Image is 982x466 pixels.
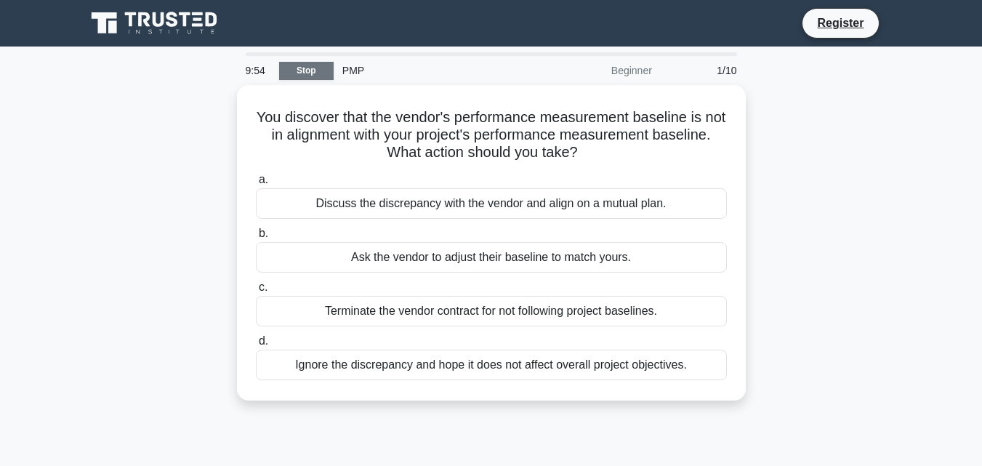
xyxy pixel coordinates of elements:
span: b. [259,227,268,239]
span: d. [259,334,268,347]
div: Beginner [534,56,661,85]
div: PMP [334,56,534,85]
div: 1/10 [661,56,746,85]
a: Stop [279,62,334,80]
div: 9:54 [237,56,279,85]
a: Register [808,14,872,32]
div: Terminate the vendor contract for not following project baselines. [256,296,727,326]
span: a. [259,173,268,185]
h5: You discover that the vendor's performance measurement baseline is not in alignment with your pro... [254,108,728,162]
div: Discuss the discrepancy with the vendor and align on a mutual plan. [256,188,727,219]
span: c. [259,281,267,293]
div: Ignore the discrepancy and hope it does not affect overall project objectives. [256,350,727,380]
div: Ask the vendor to adjust their baseline to match yours. [256,242,727,273]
